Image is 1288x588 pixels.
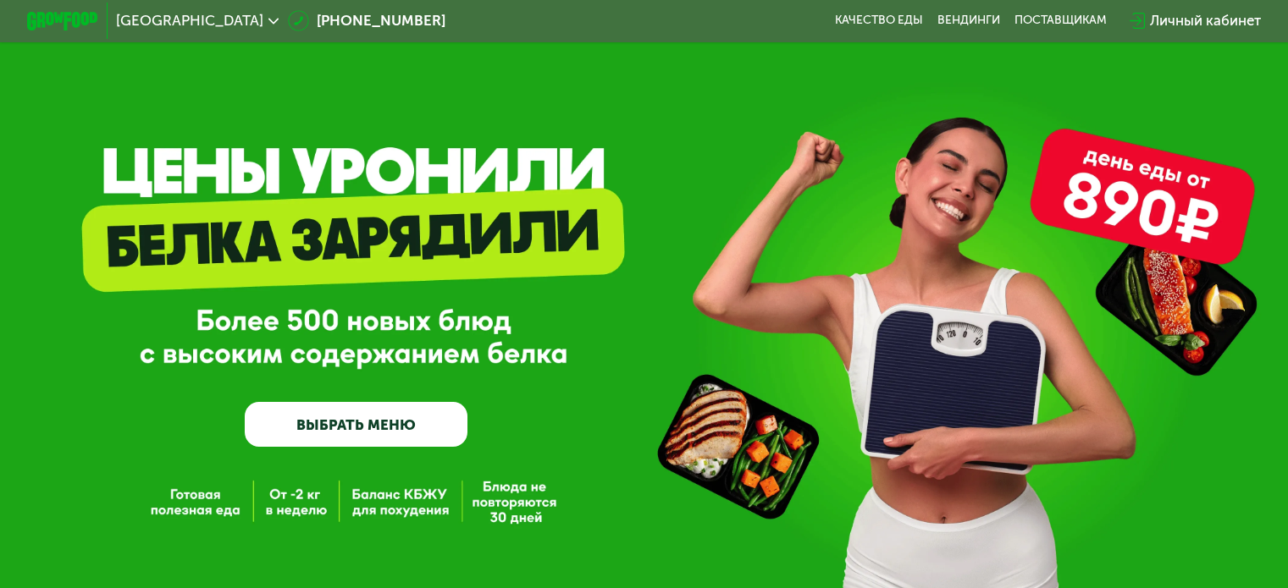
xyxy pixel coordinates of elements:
[937,14,1000,28] a: Вендинги
[288,10,445,31] a: [PHONE_NUMBER]
[245,402,467,447] a: ВЫБРАТЬ МЕНЮ
[116,14,263,28] span: [GEOGRAPHIC_DATA]
[1014,14,1107,28] div: поставщикам
[1150,10,1261,31] div: Личный кабинет
[835,14,923,28] a: Качество еды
